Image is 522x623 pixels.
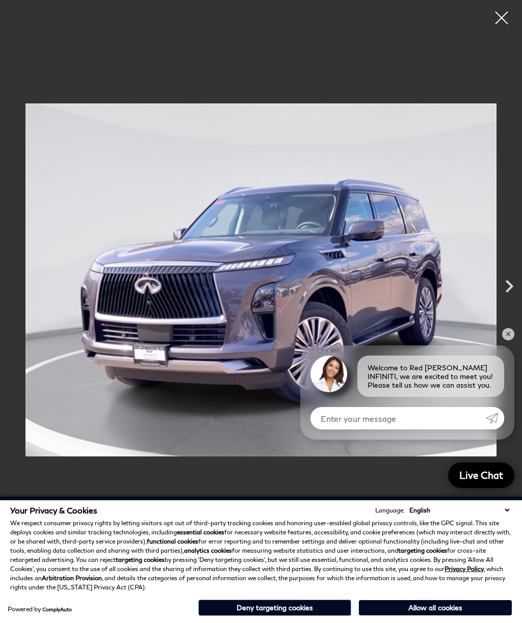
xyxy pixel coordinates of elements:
a: Privacy Policy [445,565,484,573]
p: We respect consumer privacy rights by letting visitors opt out of third-party tracking cookies an... [10,519,512,592]
strong: essential cookies [177,528,224,536]
strong: Arbitration Provision [42,574,102,582]
strong: targeting cookies [116,556,165,563]
span: Your Privacy & Cookies [10,505,97,515]
input: Enter your message [310,407,486,429]
div: Language: [375,507,405,513]
div: Next [497,268,522,304]
span: Live Chat [454,469,508,481]
a: ComplyAuto [42,606,72,612]
button: Deny targeting cookies [198,600,351,616]
a: Submit [486,407,504,429]
a: Live Chat [448,463,514,488]
strong: targeting cookies [398,547,447,554]
strong: analytics cookies [184,547,232,554]
div: Powered by [8,606,72,612]
select: Language Select [407,505,512,515]
strong: functional cookies [147,537,198,545]
img: Agent profile photo [310,356,347,392]
img: New 2025 ANTHRACITE GRAY INFINITI LUXE 4WD image 1 [25,8,497,552]
div: Welcome to Red [PERSON_NAME] INFINITI, we are excited to meet you! Please tell us how we can assi... [357,356,504,397]
button: Allow all cookies [359,600,512,615]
